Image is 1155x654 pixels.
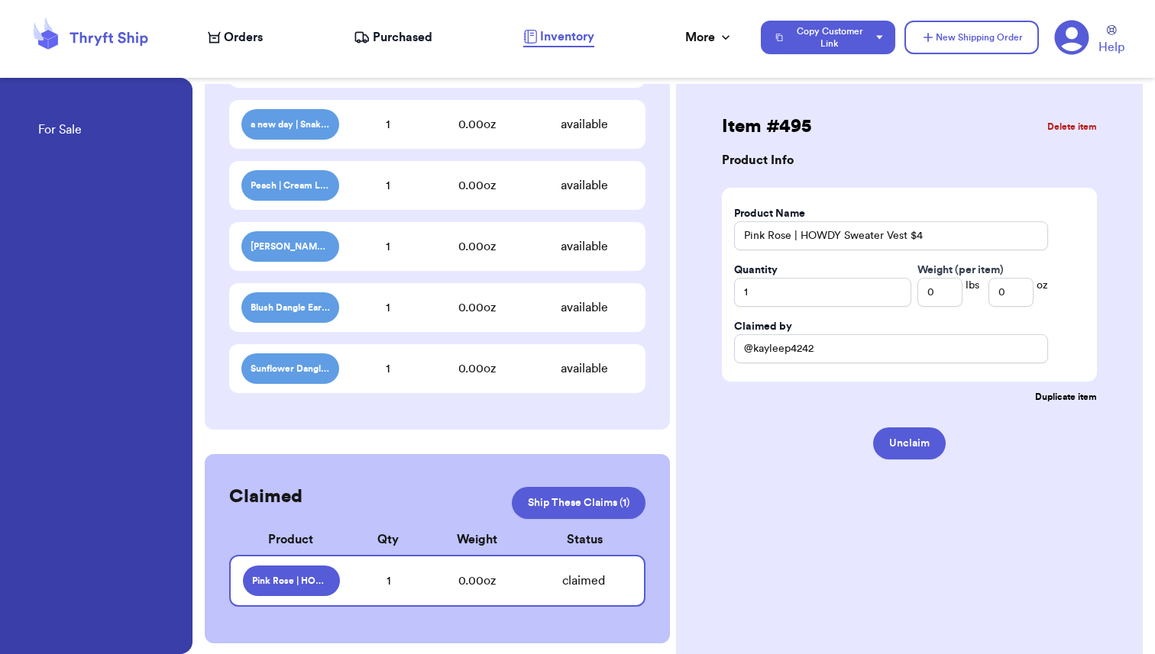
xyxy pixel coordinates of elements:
[354,28,432,47] a: Purchased
[339,298,437,317] div: 1
[535,115,633,134] div: available
[722,154,794,166] h3: Product Info
[535,176,633,195] div: available
[419,359,535,378] div: 0.00 oz
[251,301,330,314] span: Blush Dangle Earrings | Soft Pink Western Jewelry | Lightweight & Feminine $0.00
[224,28,263,47] span: Orders
[373,28,432,47] span: Purchased
[419,572,535,590] div: 0.00 oz
[540,27,594,46] span: Inventory
[734,206,805,221] label: Product Name
[251,362,330,375] span: Sunflower Dangle Earrings | Blue Western Statement Jewelry | Lightweight $0.00
[340,572,437,590] div: 1
[535,572,632,590] div: claimed
[339,176,437,195] div: 1
[523,27,594,47] a: Inventory
[339,530,437,549] div: Qty
[512,487,645,519] a: Ship These Claims (1)
[339,115,437,134] div: 1
[229,485,302,509] h2: Claimed
[252,575,331,587] span: Pink Rose | HOWDY Sweater Vest $4
[1047,121,1097,133] button: Delete item
[38,121,82,142] a: For Sale
[761,21,895,54] button: Copy Customer Link
[904,21,1039,54] button: New Shipping Order
[419,237,535,256] div: 0.00 oz
[535,359,633,378] div: available
[685,28,733,47] div: More
[1098,38,1124,56] span: Help
[734,319,792,334] label: Claimed by
[1098,25,1124,56] a: Help
[917,263,1049,278] span: Weight (per item)
[251,118,330,130] span: a new day | Snake Print Tank Top | XXL $2.00
[241,530,339,549] div: Product
[208,28,263,47] a: Orders
[722,382,1097,403] button: Duplicate item
[1037,278,1048,307] span: oz
[339,359,437,378] div: 1
[339,237,437,256] div: 1
[734,263,778,278] label: Quantity
[419,176,535,195] div: 0.00 oz
[966,278,979,307] span: lbs
[535,298,633,317] div: available
[419,115,535,134] div: 0.00 oz
[251,179,330,192] span: Peach | Cream Lace Long Sleeve Layering Undershirt | L $0.00
[419,530,535,549] div: Weight
[535,237,633,256] div: available
[251,240,330,253] span: [PERSON_NAME] | Turquoise/Camo Ball Cap w/Pink + Yellow Logo | Adjustable Fit $0.00
[535,530,633,549] div: Status
[419,298,535,317] div: 0.00 oz
[873,427,946,459] button: Unclaim
[722,114,811,139] h2: Item # 495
